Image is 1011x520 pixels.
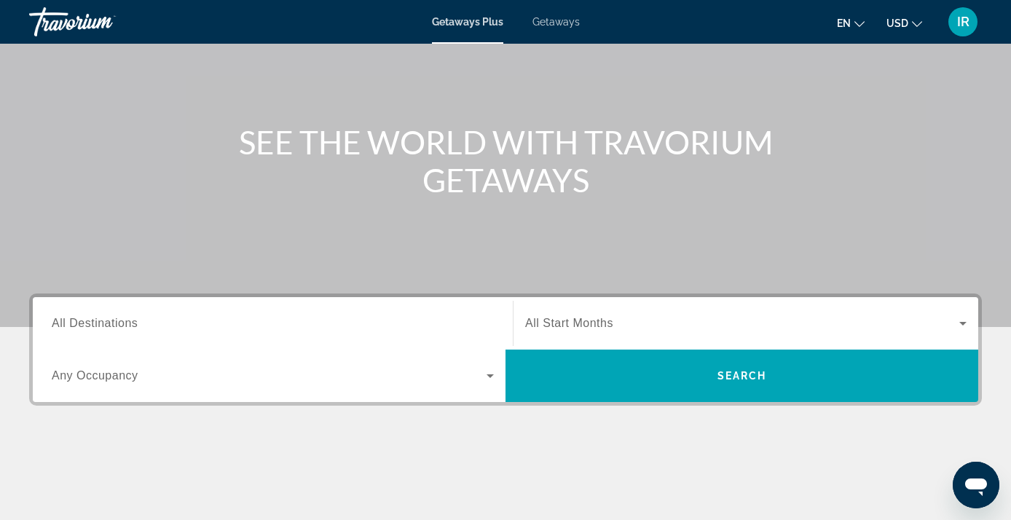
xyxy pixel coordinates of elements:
span: All Destinations [52,317,138,329]
span: USD [886,17,908,29]
iframe: Button to launch messaging window [953,462,999,508]
button: User Menu [944,7,982,37]
span: Search [717,370,767,382]
span: Any Occupancy [52,369,138,382]
span: en [837,17,851,29]
a: Getaways Plus [432,16,503,28]
button: Search [505,350,978,402]
a: Getaways [532,16,580,28]
div: Search widget [33,297,978,402]
span: All Start Months [525,317,613,329]
button: Change language [837,12,865,34]
a: Travorium [29,3,175,41]
button: Change currency [886,12,922,34]
span: IR [957,15,969,29]
h1: SEE THE WORLD WITH TRAVORIUM GETAWAYS [232,123,779,199]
